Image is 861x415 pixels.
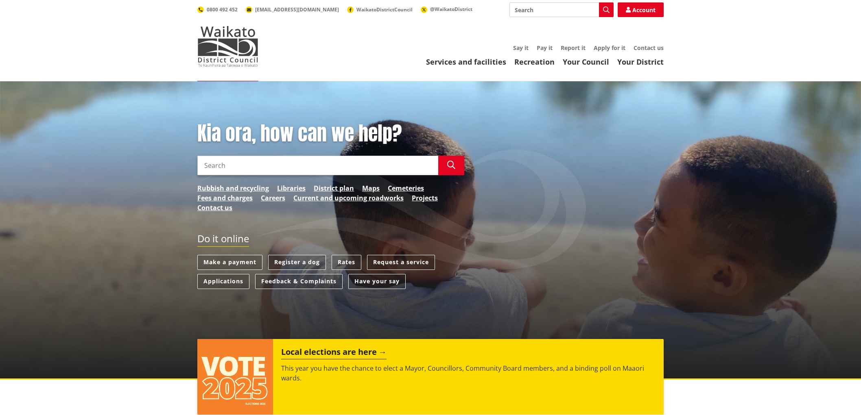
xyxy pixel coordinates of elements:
h1: Kia ora, how can we help? [197,122,464,146]
span: 0800 492 452 [207,6,238,13]
span: [EMAIL_ADDRESS][DOMAIN_NAME] [255,6,339,13]
a: @WaikatoDistrict [421,6,472,13]
a: Pay it [537,44,553,52]
input: Search input [509,2,614,17]
p: This year you have the chance to elect a Mayor, Councillors, Community Board members, and a bindi... [281,363,656,383]
a: Local elections are here This year you have the chance to elect a Mayor, Councillors, Community B... [197,339,664,415]
a: Rubbish and recycling [197,183,269,193]
a: Maps [362,183,380,193]
a: Your Council [563,57,609,67]
a: Projects [412,193,438,203]
iframe: Messenger Launcher [824,381,853,410]
a: 0800 492 452 [197,6,238,13]
a: Contact us [634,44,664,52]
a: Libraries [277,183,306,193]
a: Recreation [514,57,555,67]
img: Vote 2025 [197,339,273,415]
a: Feedback & Complaints [255,274,343,289]
a: Register a dog [268,255,326,270]
a: Fees and charges [197,193,253,203]
a: Services and facilities [426,57,506,67]
input: Search input [197,156,438,175]
a: WaikatoDistrictCouncil [347,6,413,13]
a: Contact us [197,203,232,213]
a: Report it [561,44,586,52]
a: Applications [197,274,249,289]
img: Waikato District Council - Te Kaunihera aa Takiwaa o Waikato [197,26,258,67]
a: Careers [261,193,285,203]
a: Your District [617,57,664,67]
span: WaikatoDistrictCouncil [356,6,413,13]
h2: Do it online [197,233,249,247]
span: @WaikatoDistrict [430,6,472,13]
a: Request a service [367,255,435,270]
a: [EMAIL_ADDRESS][DOMAIN_NAME] [246,6,339,13]
a: Make a payment [197,255,262,270]
a: Account [618,2,664,17]
a: Have your say [348,274,406,289]
a: Rates [332,255,361,270]
a: District plan [314,183,354,193]
a: Current and upcoming roadworks [293,193,404,203]
a: Say it [513,44,529,52]
a: Cemeteries [388,183,424,193]
a: Apply for it [594,44,625,52]
h2: Local elections are here [281,347,387,359]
